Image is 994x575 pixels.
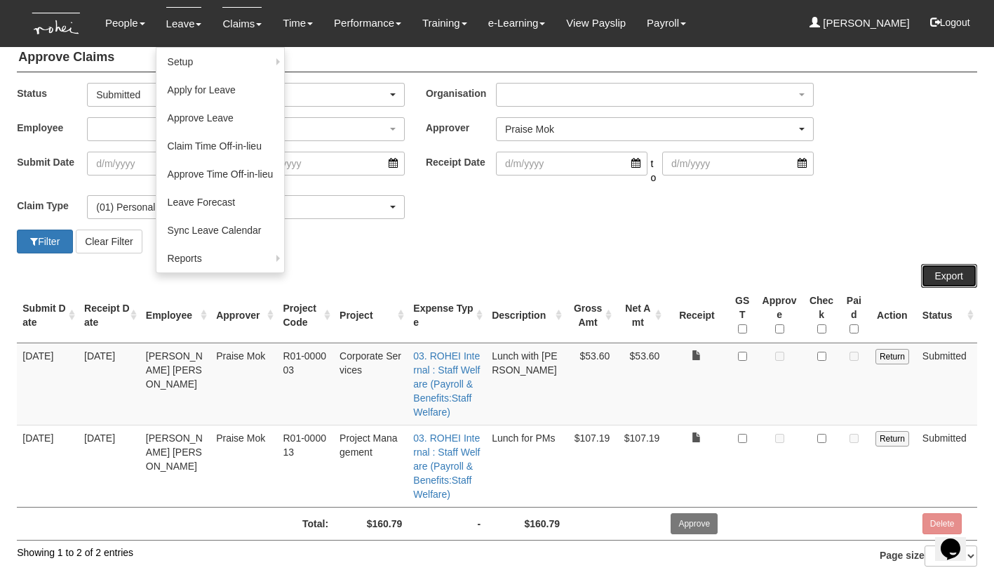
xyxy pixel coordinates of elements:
[156,160,285,188] a: Approve Time Off-in-lieu
[810,7,910,39] a: [PERSON_NAME]
[156,216,285,244] a: Sync Leave Calendar
[615,288,665,343] th: Net Amt : activate to sort column ascending
[925,546,977,567] select: Page size
[140,425,210,507] td: [PERSON_NAME] [PERSON_NAME]
[334,507,408,540] td: $160.79
[565,343,615,425] td: $53.60
[615,343,665,425] td: $53.60
[917,288,977,343] th: Status : activate to sort column ascending
[671,513,718,534] input: Approve
[17,425,79,507] td: [DATE]
[96,200,387,214] div: (01) Personal Reimbursement
[140,288,210,343] th: Employee : activate to sort column ascending
[17,288,79,343] th: Submit Date : activate to sort column ascending
[166,7,202,40] a: Leave
[921,264,977,288] a: Export
[565,425,615,507] td: $107.19
[665,288,728,343] th: Receipt
[222,7,262,40] a: Claims
[486,343,565,425] td: Lunch with [PERSON_NAME]
[156,104,285,132] a: Approve Leave
[662,152,814,176] input: d/m/yyyy
[105,7,145,39] a: People
[334,288,408,343] th: Project : activate to sort column ascending
[156,188,285,216] a: Leave Forecast
[156,244,285,272] a: Reports
[565,288,615,343] th: Gross Amt : activate to sort column ascending
[840,288,868,343] th: Paid
[917,425,977,507] td: Submitted
[334,343,408,425] td: Corporate Services
[505,122,796,136] div: Praise Mok
[79,288,140,343] th: Receipt Date : activate to sort column ascending
[413,432,480,500] a: 03. ROHEI Internal : Staff Welfare (Payroll & Benefits:Staff Welfare)
[935,519,980,561] iframe: chat widget
[875,349,909,364] input: Return
[76,230,142,253] button: Clear Filter
[413,350,480,418] a: 03. ROHEI Internal : Staff Welfare (Payroll & Benefits:Staff Welfare)
[647,152,663,185] span: to
[868,288,917,343] th: Action
[615,425,665,507] td: $107.19
[210,343,277,425] td: Praise Mok
[140,507,334,540] td: Total:
[277,425,334,507] td: R01-000013
[17,343,79,425] td: [DATE]
[79,425,140,507] td: [DATE]
[334,7,401,39] a: Performance
[426,152,496,181] label: Receipt Date
[496,117,814,141] button: Praise Mok
[140,343,210,425] td: [PERSON_NAME] [PERSON_NAME]
[496,152,647,176] input: d/m/yyyy
[422,7,467,39] a: Training
[729,288,756,343] th: GST
[408,507,486,540] td: -
[408,288,486,343] th: Expense Type : activate to sort column ascending
[17,152,87,181] label: Submit Date
[647,7,686,39] a: Payroll
[920,6,980,39] button: Logout
[156,48,285,76] a: Setup
[486,288,565,343] th: Description : activate to sort column ascending
[802,288,840,343] th: Check
[17,195,87,216] label: Claim Type
[17,117,87,138] label: Employee
[87,195,405,219] button: (01) Personal Reimbursement
[426,83,496,103] label: Organisation
[283,7,313,39] a: Time
[79,343,140,425] td: [DATE]
[922,513,962,534] input: Delete
[486,425,565,507] td: Lunch for PMs
[87,152,239,176] input: d/m/yyyy
[17,44,976,72] h4: Approve Claims
[277,343,334,425] td: R01-000003
[87,83,405,107] button: Submitted
[488,7,546,39] a: e-Learning
[880,546,977,567] label: Page size
[426,117,496,138] label: Approver
[917,343,977,425] td: Submitted
[334,425,408,507] td: Project Management
[253,152,405,176] input: d/m/yyyy
[566,7,626,39] a: View Payslip
[486,507,565,540] td: $160.79
[96,88,387,102] div: Submitted
[17,83,87,103] label: Status
[875,431,909,447] input: Return
[210,288,277,343] th: Approver : activate to sort column ascending
[210,425,277,507] td: Praise Mok
[17,230,73,253] button: Filter
[156,76,285,104] a: Apply for Leave
[756,288,803,343] th: Approve
[156,132,285,160] a: Claim Time Off-in-lieu
[277,288,334,343] th: Project Code : activate to sort column ascending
